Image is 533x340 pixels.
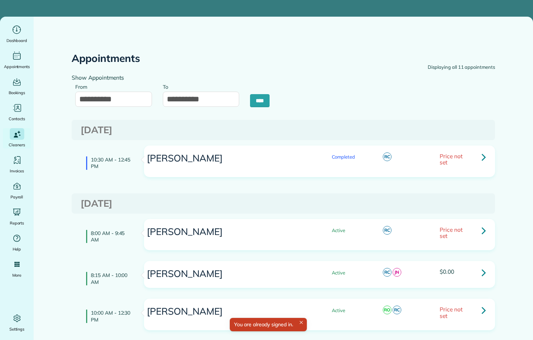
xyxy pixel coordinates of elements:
[393,268,401,277] span: JN
[326,155,355,159] span: Completed
[3,312,31,333] a: Settings
[3,232,31,253] a: Help
[393,306,401,314] span: RC
[3,128,31,148] a: Cleaners
[440,269,454,275] span: $0.00
[3,180,31,201] a: Payroll
[81,198,486,209] h3: [DATE]
[86,272,133,285] h4: 8:15 AM - 10:00 AM
[326,308,346,313] span: Active
[428,64,495,71] div: Displaying all 11 appointments
[75,80,91,93] label: From
[383,152,392,161] span: RC
[13,245,21,253] span: Help
[383,306,392,314] span: RO
[10,219,24,227] span: Reports
[86,310,133,323] h4: 10:00 AM - 12:30 PM
[383,268,392,277] span: RC
[72,53,140,64] h2: Appointments
[146,306,306,317] h3: [PERSON_NAME]
[9,326,25,333] span: Settings
[9,141,25,148] span: Cleaners
[383,226,392,235] span: RC
[7,37,27,44] span: Dashboard
[3,102,31,122] a: Contacts
[10,167,24,175] span: Invoices
[440,226,462,239] span: Price not set
[4,63,30,70] span: Appointments
[81,125,486,135] h3: [DATE]
[146,227,306,237] h3: [PERSON_NAME]
[12,272,21,279] span: More
[3,76,31,96] a: Bookings
[440,306,462,319] span: Price not set
[10,193,24,201] span: Payroll
[326,270,346,275] span: Active
[3,206,31,227] a: Reports
[229,318,306,331] div: You are already signed in.
[72,75,278,81] h4: Show Appointments
[163,80,172,93] label: To
[3,154,31,175] a: Invoices
[146,269,306,279] h3: [PERSON_NAME]
[146,153,306,164] h3: [PERSON_NAME]
[9,115,25,122] span: Contacts
[86,230,133,243] h4: 8:00 AM - 9:45 AM
[86,156,133,169] h4: 10:30 AM - 12:45 PM
[9,89,25,96] span: Bookings
[3,24,31,44] a: Dashboard
[440,152,462,166] span: Price not set
[326,228,346,233] span: Active
[3,50,31,70] a: Appointments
